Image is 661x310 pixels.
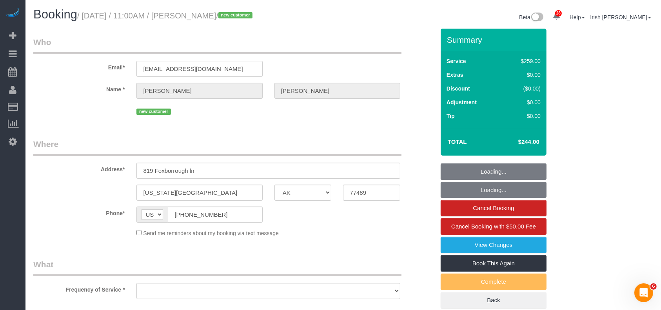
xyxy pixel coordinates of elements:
[504,57,541,65] div: $259.00
[447,112,455,120] label: Tip
[27,83,131,93] label: Name *
[136,109,171,115] span: new customer
[218,12,252,18] span: new customer
[136,61,262,77] input: Email*
[136,185,262,201] input: City*
[441,218,547,235] a: Cancel Booking with $50.00 Fee
[441,200,547,216] a: Cancel Booking
[274,83,400,99] input: Last Name*
[590,14,651,20] a: Irish [PERSON_NAME]
[441,292,547,308] a: Back
[136,83,262,99] input: First Name*
[447,85,470,92] label: Discount
[549,8,564,25] a: 28
[441,255,547,272] a: Book This Again
[27,163,131,173] label: Address*
[33,7,77,21] span: Booking
[447,71,463,79] label: Extras
[447,35,543,44] h3: Summary
[570,14,585,20] a: Help
[33,259,401,276] legend: What
[448,138,467,145] strong: Total
[447,98,477,106] label: Adjustment
[27,207,131,217] label: Phone*
[650,283,657,290] span: 6
[27,61,131,71] label: Email*
[216,11,255,20] span: /
[343,185,400,201] input: Zip Code*
[555,10,562,16] span: 28
[530,13,543,23] img: New interface
[504,98,541,106] div: $0.00
[441,237,547,253] a: View Changes
[495,139,539,145] h4: $244.00
[33,138,401,156] legend: Where
[5,8,20,19] img: Automaid Logo
[33,36,401,54] legend: Who
[519,14,543,20] a: Beta
[168,207,262,223] input: Phone*
[27,283,131,294] label: Frequency of Service *
[504,71,541,79] div: $0.00
[451,223,536,230] span: Cancel Booking with $50.00 Fee
[447,57,466,65] label: Service
[504,112,541,120] div: $0.00
[77,11,255,20] small: / [DATE] / 11:00AM / [PERSON_NAME]
[504,85,541,92] div: ($0.00)
[634,283,653,302] iframe: Intercom live chat
[143,230,279,236] span: Send me reminders about my booking via text message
